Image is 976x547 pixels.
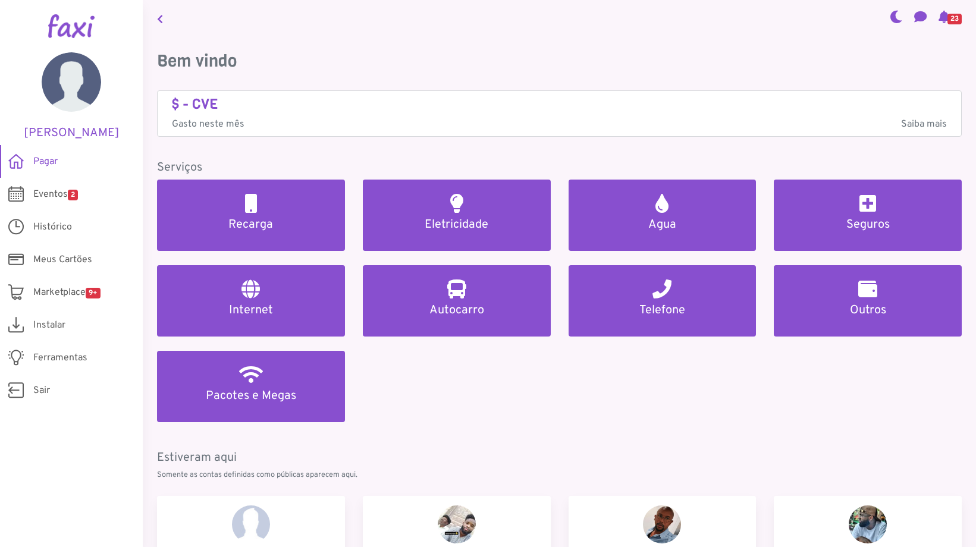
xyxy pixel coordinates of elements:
p: Gasto neste mês [172,117,947,131]
img: Kelton Labrac [438,505,476,543]
span: Saiba mais [901,117,947,131]
a: $ - CVE Gasto neste mêsSaiba mais [172,96,947,132]
h5: [PERSON_NAME] [18,126,125,140]
p: Somente as contas definidas como públicas aparecem aqui. [157,470,962,481]
h5: Internet [171,303,331,317]
img: Adérito CRuz [849,505,887,543]
h5: Recarga [171,218,331,232]
img: Anna Rodrigues [232,505,270,543]
span: Eventos [33,187,78,202]
a: [PERSON_NAME] [18,52,125,140]
span: Histórico [33,220,72,234]
a: Internet [157,265,345,337]
img: Nelo Moreira [643,505,681,543]
span: Meus Cartões [33,253,92,267]
h5: Seguros [788,218,947,232]
a: Seguros [774,180,962,251]
h5: Estiveram aqui [157,451,962,465]
h5: Serviços [157,161,962,175]
span: Ferramentas [33,351,87,365]
span: Marketplace [33,285,101,300]
a: Pacotes e Megas [157,351,345,422]
h5: Agua [583,218,742,232]
h4: $ - CVE [172,96,947,113]
span: Pagar [33,155,58,169]
span: Instalar [33,318,65,332]
span: Sair [33,383,50,398]
h5: Outros [788,303,947,317]
h5: Eletricidade [377,218,536,232]
h3: Bem vindo [157,51,962,71]
a: Agua [569,180,757,251]
span: 2 [68,190,78,200]
a: Outros [774,265,962,337]
span: 23 [947,14,962,24]
a: Telefone [569,265,757,337]
a: Recarga [157,180,345,251]
h5: Pacotes e Megas [171,389,331,403]
h5: Telefone [583,303,742,317]
span: 9+ [86,288,101,298]
a: Eletricidade [363,180,551,251]
a: Autocarro [363,265,551,337]
h5: Autocarro [377,303,536,317]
